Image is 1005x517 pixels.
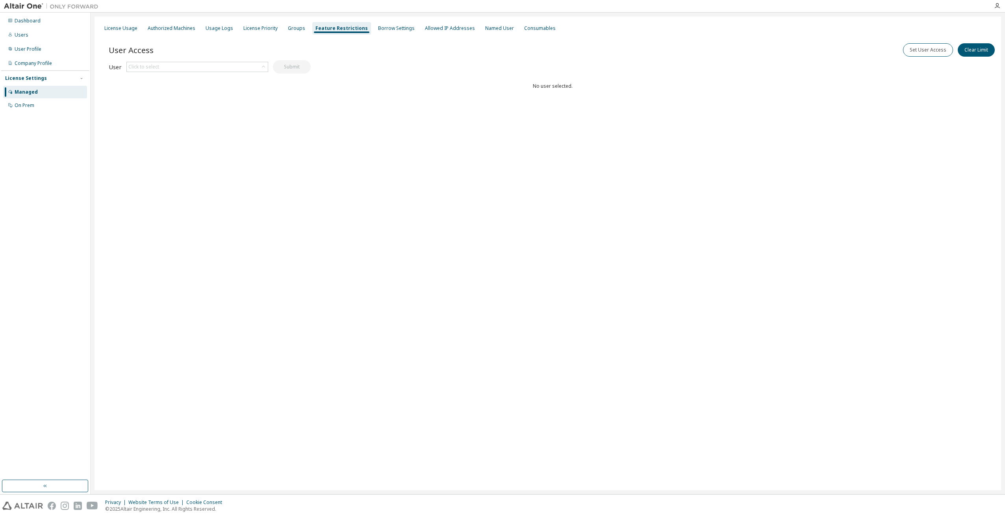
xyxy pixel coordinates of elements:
button: Submit [273,60,311,74]
div: License Settings [5,75,47,81]
div: On Prem [15,102,34,109]
div: Dashboard [15,18,41,24]
img: facebook.svg [48,502,56,510]
button: Set User Access [903,43,953,57]
div: License Usage [104,25,137,31]
div: Feature Restrictions [315,25,368,31]
img: altair_logo.svg [2,502,43,510]
div: License Priority [243,25,278,31]
div: Company Profile [15,60,52,66]
div: Privacy [105,499,128,506]
div: Users [15,32,28,38]
label: User [109,64,122,70]
div: Allowed IP Addresses [425,25,475,31]
img: youtube.svg [87,502,98,510]
button: Clear Limit [958,43,995,57]
img: instagram.svg [61,502,69,510]
div: Borrow Settings [378,25,415,31]
div: Click to select [128,64,159,70]
div: Cookie Consent [186,499,227,506]
div: Website Terms of Use [128,499,186,506]
span: User Access [109,44,154,55]
p: © 2025 Altair Engineering, Inc. All Rights Reserved. [105,506,227,512]
div: Consumables [524,25,556,31]
div: Usage Logs [206,25,233,31]
img: linkedin.svg [74,502,82,510]
div: Managed [15,89,38,95]
div: Named User [485,25,514,31]
div: Authorized Machines [148,25,195,31]
div: Groups [288,25,305,31]
div: No user selected. [109,83,996,89]
div: User Profile [15,46,41,52]
div: Click to select [127,62,268,72]
img: Altair One [4,2,102,10]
